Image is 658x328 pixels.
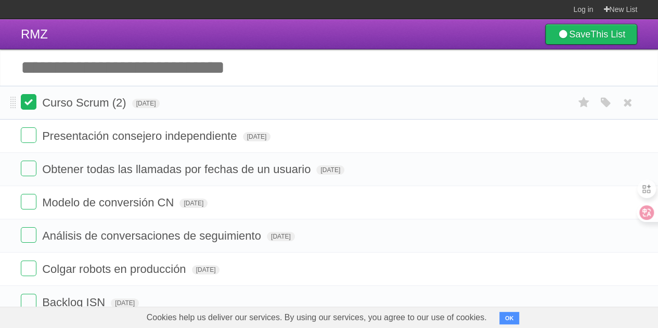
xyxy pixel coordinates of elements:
span: RMZ [21,27,48,41]
label: Star task [574,94,594,111]
span: [DATE] [132,99,160,108]
span: [DATE] [316,165,344,175]
span: [DATE] [267,232,295,241]
span: Presentación consejero independiente [42,129,239,142]
label: Done [21,161,36,176]
span: Modelo de conversión CN [42,196,176,209]
label: Done [21,294,36,309]
label: Done [21,94,36,110]
label: Done [21,260,36,276]
span: Curso Scrum (2) [42,96,128,109]
a: SaveThis List [545,24,637,45]
label: Done [21,127,36,143]
span: [DATE] [111,298,139,308]
span: [DATE] [192,265,220,274]
span: [DATE] [243,132,271,141]
label: Done [21,227,36,243]
span: Backlog ISN [42,296,108,309]
button: OK [499,312,520,324]
label: Done [21,194,36,209]
span: Análisis de conversaciones de seguimiento [42,229,264,242]
span: Cookies help us deliver our services. By using our services, you agree to our use of cookies. [136,307,497,328]
b: This List [590,29,625,40]
span: Obtener todas las llamadas por fechas de un usuario [42,163,313,176]
span: [DATE] [179,199,208,208]
span: Colgar robots en producción [42,263,188,275]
